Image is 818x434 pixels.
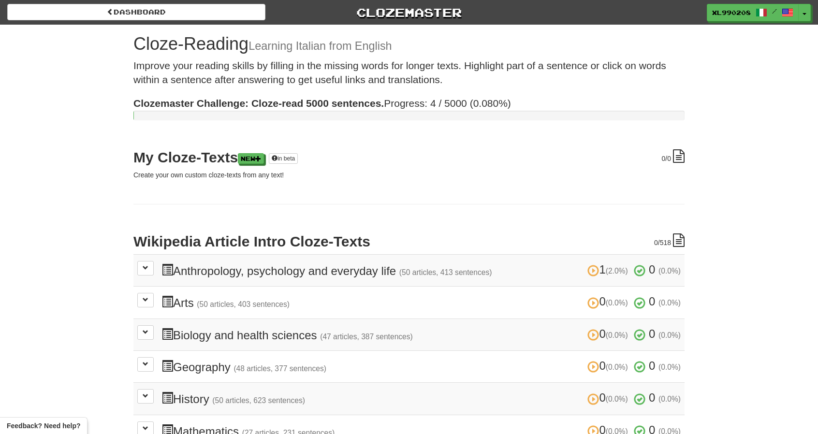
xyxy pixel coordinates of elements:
[161,328,681,342] h3: Biology and health sciences
[587,359,631,372] span: 0
[587,263,631,276] span: 1
[662,155,666,162] span: 0
[712,8,751,17] span: XL990208
[248,40,392,52] small: Learning Italian from English
[161,263,681,277] h3: Anthropology, psychology and everyday life
[212,396,305,405] small: (50 articles, 623 sentences)
[161,391,681,405] h3: History
[606,363,628,371] small: (0.0%)
[133,98,511,109] span: Progress: 4 / 5000 (0.080%)
[587,295,631,308] span: 0
[320,333,413,341] small: (47 articles, 387 sentences)
[197,300,290,308] small: (50 articles, 403 sentences)
[280,4,538,21] a: Clozemaster
[587,327,631,340] span: 0
[649,391,655,404] span: 0
[649,327,655,340] span: 0
[399,268,492,276] small: (50 articles, 413 sentences)
[133,98,384,109] strong: Clozemaster Challenge: Cloze-read 5000 sentences.
[658,395,681,403] small: (0.0%)
[654,233,685,247] div: /518
[772,8,777,14] span: /
[133,149,685,165] h2: My Cloze-Texts
[649,295,655,308] span: 0
[707,4,799,21] a: XL990208 /
[7,4,265,20] a: Dashboard
[658,363,681,371] small: (0.0%)
[606,299,628,307] small: (0.0%)
[234,364,326,373] small: (48 articles, 377 sentences)
[7,421,80,431] span: Open feedback widget
[161,360,681,374] h3: Geography
[238,153,264,164] a: New
[606,395,628,403] small: (0.0%)
[649,263,655,276] span: 0
[133,170,685,180] p: Create your own custom cloze-texts from any text!
[658,267,681,275] small: (0.0%)
[606,331,628,339] small: (0.0%)
[587,391,631,404] span: 0
[658,331,681,339] small: (0.0%)
[133,233,685,249] h2: Wikipedia Article Intro Cloze-Texts
[662,149,685,163] div: /0
[161,295,681,309] h3: Arts
[658,299,681,307] small: (0.0%)
[133,34,685,54] h1: Cloze-Reading
[133,58,685,87] p: Improve your reading skills by filling in the missing words for longer texts. Highlight part of a...
[606,267,628,275] small: (2.0%)
[269,153,298,164] a: in beta
[654,239,658,246] span: 0
[649,359,655,372] span: 0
